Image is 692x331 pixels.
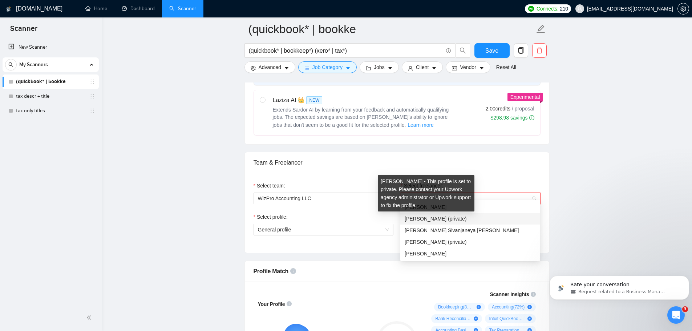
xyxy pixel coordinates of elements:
[446,61,490,73] button: idcardVendorcaret-down
[306,96,322,104] span: NEW
[248,20,535,38] input: Scanner name...
[446,48,451,53] span: info-circle
[533,47,546,54] span: delete
[273,96,454,105] div: Laziza AI
[312,63,343,71] span: Job Category
[514,47,528,54] span: copy
[536,24,546,34] span: edit
[257,213,288,221] span: Select profile:
[259,63,281,71] span: Advanced
[491,114,534,121] div: $298.98 savings
[244,61,295,73] button: settingAdvancedcaret-down
[529,115,534,120] span: info-circle
[577,6,582,11] span: user
[407,121,434,129] button: Laziza AI NEWExtends Sardor AI by learning from your feedback and automatically qualifying jobs. ...
[452,65,457,71] span: idcard
[258,193,389,204] span: WizPro Accounting LLC
[304,65,309,71] span: bars
[678,6,689,12] span: setting
[492,304,525,310] span: Accounting ( 72 %)
[547,261,692,311] iframe: Intercom notifications message
[366,65,371,71] span: folder
[408,65,413,71] span: user
[408,121,434,129] span: Learn more
[16,104,85,118] a: tax only titles
[510,94,540,100] span: Experimental
[6,3,11,15] img: logo
[456,47,470,54] span: search
[254,152,541,173] div: Team & Freelancer
[486,105,510,113] span: 2.00 credits
[388,65,393,71] span: caret-down
[512,105,534,112] span: / proposal
[514,43,528,58] button: copy
[416,63,429,71] span: Client
[287,301,292,306] span: info-circle
[479,65,484,71] span: caret-down
[435,316,471,322] span: Bank Reconciliation ( 48 %)
[682,306,688,312] span: 3
[5,62,16,67] span: search
[5,59,17,70] button: search
[531,292,536,297] span: info-circle
[86,314,94,321] span: double-left
[298,96,305,105] span: 👑
[405,227,519,233] span: [PERSON_NAME] Sivanjaneya [PERSON_NAME]
[19,57,48,72] span: My Scanners
[16,89,85,104] a: tax descr + title
[402,61,443,73] button: userClientcaret-down
[258,227,291,233] span: General profile
[3,57,99,118] li: My Scanners
[460,63,476,71] span: Vendor
[298,61,357,73] button: barsJob Categorycaret-down
[432,65,437,71] span: caret-down
[477,305,481,309] span: plus-circle
[405,251,446,257] span: [PERSON_NAME]
[474,43,510,58] button: Save
[374,63,385,71] span: Jobs
[249,46,443,55] input: Search Freelance Jobs...
[89,79,95,85] span: holder
[8,40,93,55] a: New Scanner
[405,239,466,245] span: [PERSON_NAME] (private)
[251,65,256,71] span: setting
[169,5,196,12] a: searchScanner
[485,46,498,55] span: Save
[527,305,532,309] span: plus-circle
[677,6,689,12] a: setting
[528,6,534,12] img: upwork-logo.png
[85,5,107,12] a: homeHome
[3,40,99,55] li: New Scanner
[489,316,525,322] span: Intuit QuickBooks ( 38 %)
[254,182,285,190] label: Select team:
[667,306,685,324] iframe: Intercom live chat
[89,93,95,99] span: holder
[258,301,285,307] span: Your Profile
[496,63,516,71] a: Reset All
[560,5,568,13] span: 210
[537,5,558,13] span: Connects:
[405,216,466,222] span: [PERSON_NAME] (private)
[378,175,474,211] div: [PERSON_NAME] - This profile is set to private. Please contact your Upwork agency administrator o...
[89,108,95,114] span: holder
[438,304,474,310] span: Bookkeeping ( 85 %)
[284,65,289,71] span: caret-down
[16,74,85,89] a: (quickbook* | bookke
[474,316,478,321] span: plus-circle
[527,316,532,321] span: plus-circle
[290,268,296,274] span: info-circle
[532,43,547,58] button: delete
[122,5,155,12] a: dashboardDashboard
[254,268,289,274] span: Profile Match
[456,43,470,58] button: search
[345,65,351,71] span: caret-down
[677,3,689,15] button: setting
[490,292,529,297] span: Scanner Insights
[273,107,449,128] span: Extends Sardor AI by learning from your feedback and automatically qualifying jobs. The expected ...
[4,23,43,39] span: Scanner
[360,61,399,73] button: folderJobscaret-down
